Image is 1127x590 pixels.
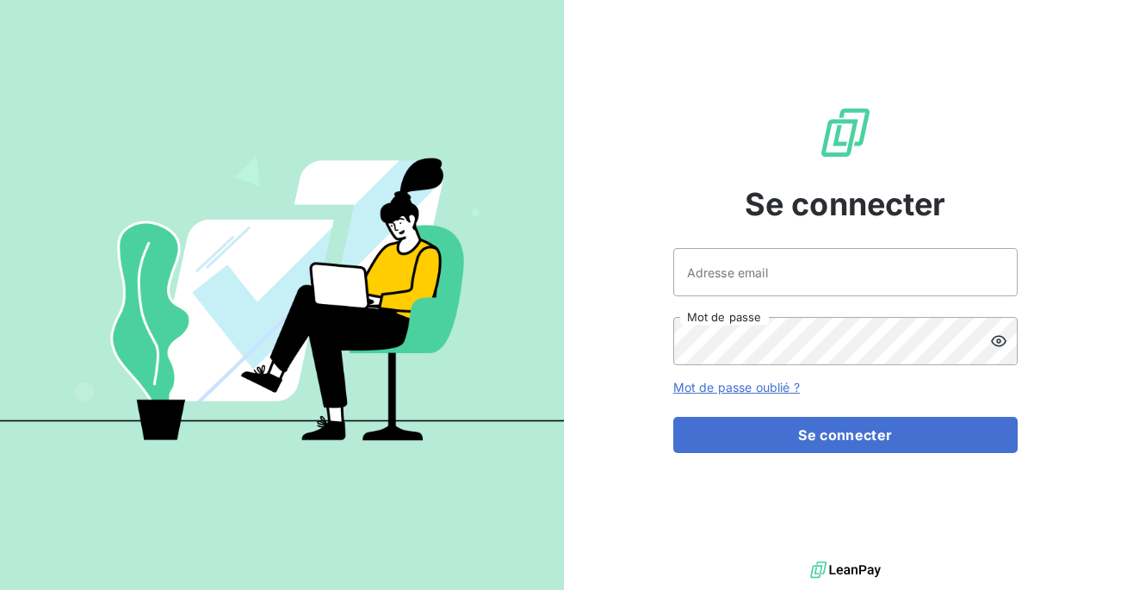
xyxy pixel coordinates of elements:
[810,557,881,583] img: logo
[673,417,1018,453] button: Se connecter
[818,105,873,160] img: Logo LeanPay
[673,380,800,394] a: Mot de passe oublié ?
[673,248,1018,296] input: placeholder
[745,181,946,227] span: Se connecter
